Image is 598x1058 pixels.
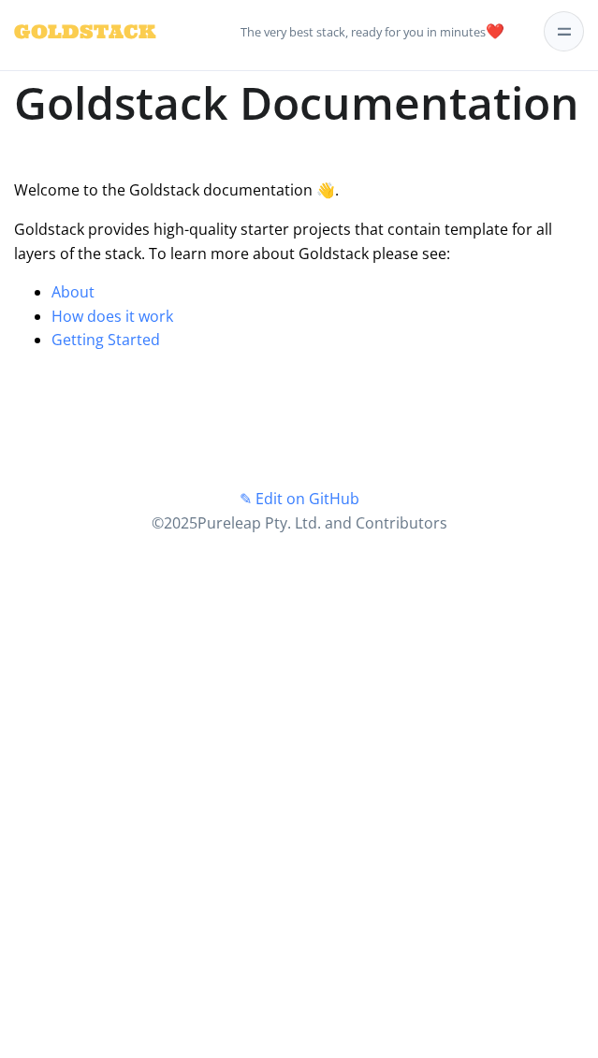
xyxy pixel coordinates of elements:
span: ️❤️ [241,12,504,51]
a: Goldstack Logo [14,12,119,51]
a: ✎ Edit on GitHub [240,488,359,509]
a: About [51,282,95,302]
a: How does it work [51,306,173,326]
small: The very best stack, ready for you in minutes [241,23,486,40]
p: Goldstack provides high-quality starter projects that contain template for all layers of the stac... [14,218,584,266]
h1: Goldstack Documentation [14,71,584,134]
a: Getting Started [51,329,160,350]
button: Toggle navigation [544,11,584,51]
p: Welcome to the Goldstack documentation 👋. [14,179,584,203]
